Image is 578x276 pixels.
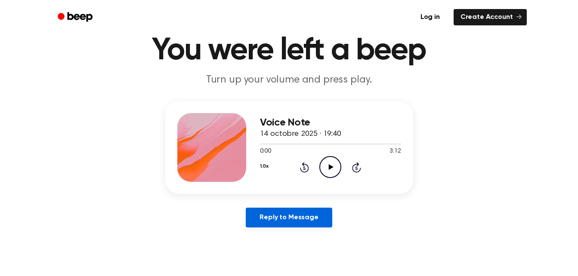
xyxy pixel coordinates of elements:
span: 3:12 [389,147,401,156]
a: Reply to Message [246,208,332,227]
a: Log in [412,7,448,27]
a: Create Account [454,9,527,25]
span: 14 octobre 2025 · 19:40 [260,130,341,138]
p: Turn up your volume and press play. [124,73,454,87]
h3: Voice Note [260,117,401,129]
button: 1.0x [260,159,269,174]
h1: You were left a beep [69,35,510,66]
span: 0:00 [260,147,271,156]
a: Beep [52,9,100,26]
